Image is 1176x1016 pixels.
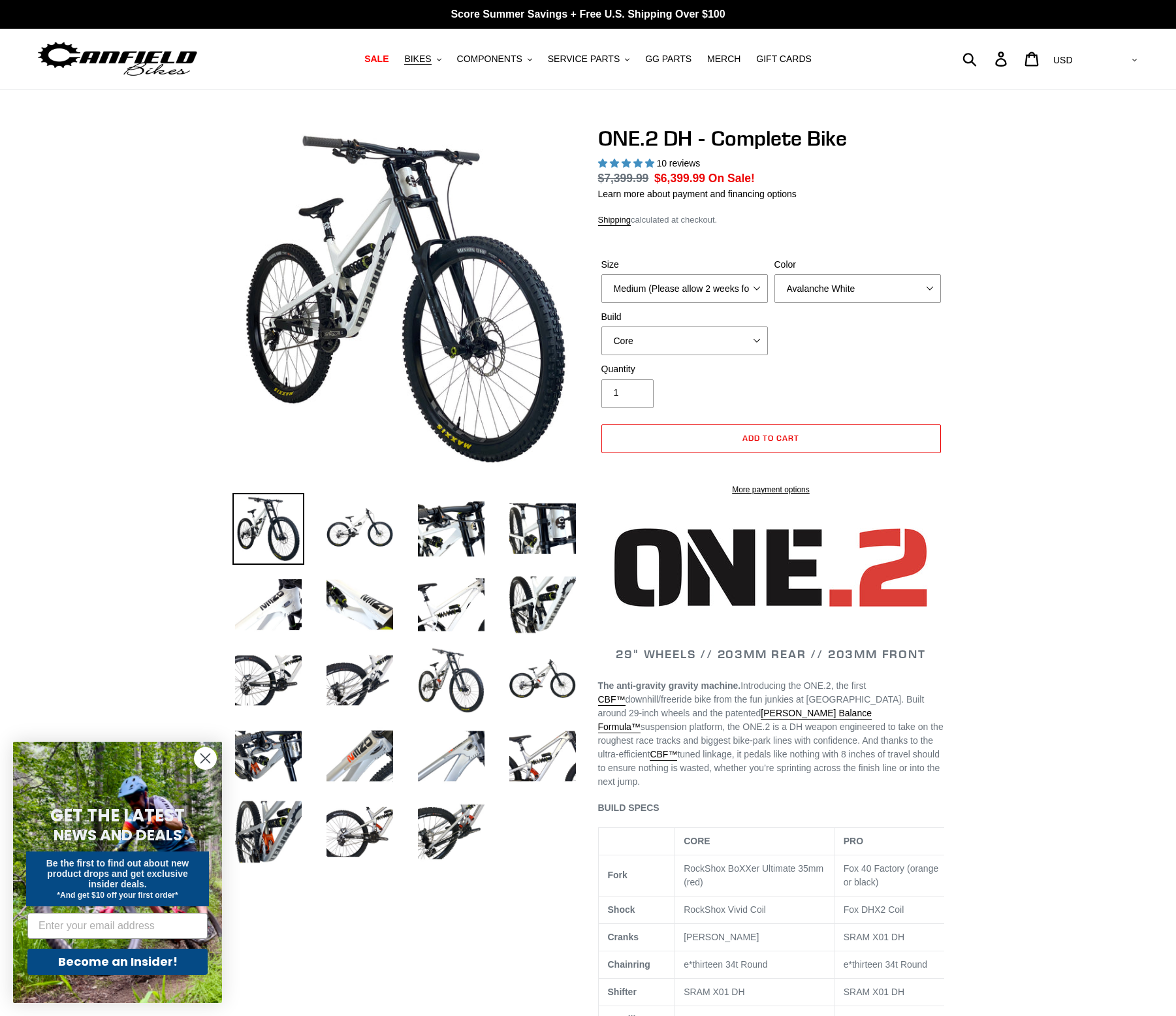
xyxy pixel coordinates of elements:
a: CBF™ [598,693,626,705]
img: Load image into Gallery viewer, ONE.2 DH - Complete Bike [415,644,487,716]
button: COMPONENTS [451,50,539,68]
span: Introducing the ONE.2, the first downhill/freeride bike from the fun junkies at [GEOGRAPHIC_DATA]... [598,680,944,786]
button: Add to cart [601,424,941,452]
b: Cranks [608,932,639,942]
img: Load image into Gallery viewer, ONE.2 DH - Complete Bike [324,644,396,716]
span: RockShox BoXXer Ultimate 35mm (red) [684,863,823,887]
span: e*thirteen 34t Round [684,959,767,970]
p: Fox DHX2 Coil [844,903,947,917]
a: More payment options [601,483,941,495]
span: 10 reviews [656,157,700,168]
span: SRAM X01 DH [844,987,904,997]
span: [PERSON_NAME] [684,932,759,942]
span: SERVICE PARTS [548,54,620,65]
input: Enter your email address [27,913,208,939]
strong: CORE [684,836,710,846]
h1: ONE.2 DH - Complete Bike [598,126,944,151]
span: Be the first to find out about new product drops and get exclusive insider deals. [46,858,189,889]
span: COMPONENTS [457,54,522,65]
img: Load image into Gallery viewer, ONE.2 DH - Complete Bike [324,796,396,868]
span: GIFT CARDS [756,54,812,65]
span: MERCH [707,54,740,65]
label: Build [601,310,768,323]
img: Load image into Gallery viewer, ONE.2 DH - Complete Bike [415,569,487,641]
label: Color [774,257,941,271]
button: Close dialog [194,747,217,770]
button: Become an Insider! [27,949,208,975]
b: Shock [608,904,635,915]
div: calculated at checkout. [598,213,944,226]
b: Shifter [608,987,637,997]
img: Canfield Bikes [36,39,199,80]
b: Chainring [608,959,650,970]
img: Load image into Gallery viewer, ONE.2 DH - Complete Bike [507,493,579,565]
button: SERVICE PARTS [541,50,636,68]
img: Load image into Gallery viewer, ONE.2 DH - Complete Bike [324,569,396,641]
span: Add to cart [742,432,799,442]
s: $7,399.99 [598,171,649,184]
a: Learn more about payment and financing options [598,188,797,198]
img: Load image into Gallery viewer, ONE.2 DH - Complete Bike [415,796,487,868]
b: Fork [608,870,628,880]
span: GET THE LATEST [50,804,185,827]
img: ONE.2 DH - Complete Bike [235,129,576,469]
span: SRAM X01 DH [844,932,904,942]
img: Load image into Gallery viewer, ONE.2 DH - Complete Bike [415,493,487,565]
input: Search [970,44,1003,73]
img: Load image into Gallery viewer, ONE.2 DH - Complete Bike [232,569,304,641]
img: Load image into Gallery viewer, ONE.2 DH - Complete Bike [324,720,396,792]
img: Load image into Gallery viewer, ONE.2 DH - Complete Bike [232,493,304,565]
a: [PERSON_NAME] Balance Formula™ [598,707,872,733]
img: Load image into Gallery viewer, ONE.2 DH - Complete Bike [507,569,579,641]
img: Load image into Gallery viewer, ONE.2 DH - Complete Bike [324,493,396,565]
img: Load image into Gallery viewer, ONE.2 DH - Complete Bike [415,720,487,792]
a: GG PARTS [639,50,698,68]
img: Load image into Gallery viewer, ONE.2 DH - Complete Bike [232,720,304,792]
img: Load image into Gallery viewer, ONE.2 DH - Complete Bike [507,644,579,716]
span: e*thirteen 34t Round [844,959,927,970]
label: Size [601,257,768,271]
span: GG PARTS [645,54,691,65]
a: CBF™ [650,748,677,760]
span: NEWS AND DEALS [54,825,182,846]
span: $6,399.99 [654,171,705,184]
strong: PRO [844,836,863,846]
span: RockShox Vivid Coil [684,904,766,915]
span: SALE [364,54,389,65]
span: BUILD SPECS [598,802,660,812]
span: On Sale! [708,169,755,186]
span: BIKES [404,54,431,65]
button: BIKES [398,50,447,68]
span: 5.00 stars [598,157,657,168]
img: Load image into Gallery viewer, ONE.2 DH - Complete Bike [507,720,579,792]
span: *And get $10 off your first order* [57,891,178,900]
span: SRAM X01 DH [684,987,744,997]
img: Load image into Gallery viewer, ONE.2 DH - Complete Bike [232,796,304,868]
img: Load image into Gallery viewer, ONE.2 DH - Complete Bike [232,644,304,716]
a: SALE [358,50,395,68]
a: MERCH [701,50,747,68]
label: Quantity [601,362,768,375]
span: Fox 40 Factory (orange or black) [844,863,939,887]
a: Shipping [598,214,631,225]
span: 29" WHEELS // 203MM REAR // 203MM FRONT [616,646,925,661]
strong: The anti-gravity gravity machine. [598,680,741,690]
a: GIFT CARDS [750,50,818,68]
